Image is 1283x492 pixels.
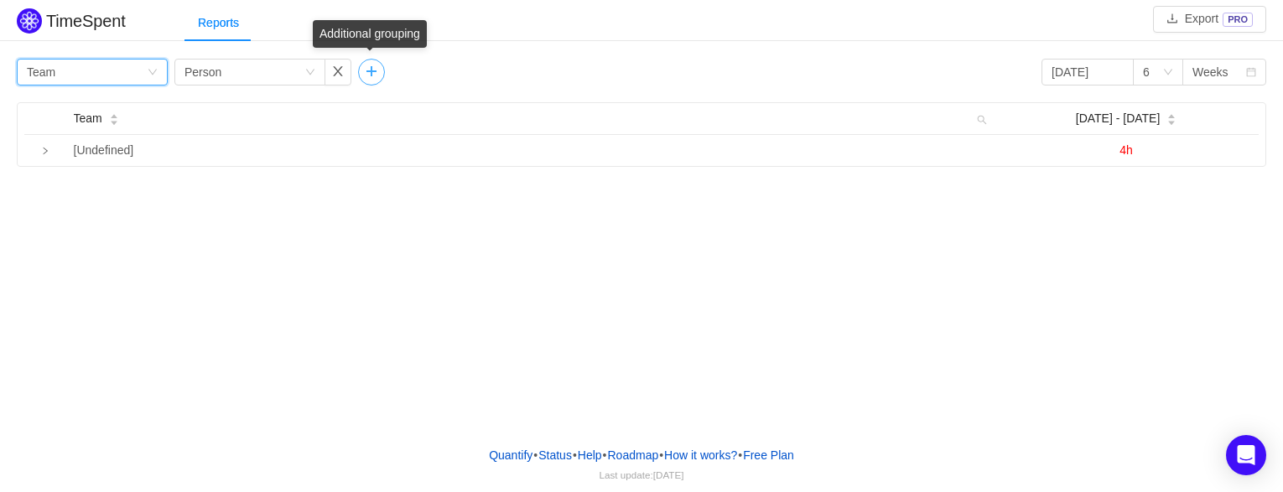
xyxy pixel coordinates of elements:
[109,111,119,123] div: Sort
[1041,59,1134,85] input: Start date
[1226,435,1266,475] div: Open Intercom Messenger
[109,112,118,117] i: icon: caret-up
[1192,60,1228,85] div: Weeks
[742,443,795,468] button: Free Plan
[109,118,118,123] i: icon: caret-down
[600,469,684,480] span: Last update:
[659,448,663,462] span: •
[1119,143,1133,157] span: 4h
[663,443,738,468] button: How it works?
[1167,112,1177,117] i: icon: caret-up
[653,469,684,480] span: [DATE]
[738,448,742,462] span: •
[41,147,49,155] i: icon: right
[1143,60,1150,85] div: 6
[1163,67,1173,79] i: icon: down
[67,135,995,166] td: [Undefined]
[1153,6,1266,33] button: icon: downloadExportPRO
[573,448,577,462] span: •
[577,443,603,468] a: Help
[603,448,607,462] span: •
[148,67,158,79] i: icon: down
[488,443,533,468] a: Quantify
[607,443,660,468] a: Roadmap
[305,67,315,79] i: icon: down
[184,4,252,42] div: Reports
[46,12,126,30] h2: TimeSpent
[533,448,538,462] span: •
[325,59,351,85] button: icon: close
[184,60,221,85] div: Person
[1076,110,1161,127] span: [DATE] - [DATE]
[970,103,994,134] i: icon: search
[1166,111,1177,123] div: Sort
[27,60,55,85] div: Team
[538,443,573,468] a: Status
[358,59,385,85] button: icon: plus
[313,20,427,48] div: Additional grouping
[1167,118,1177,123] i: icon: caret-down
[1246,67,1256,79] i: icon: calendar
[74,110,102,127] span: Team
[17,8,42,34] img: Quantify logo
